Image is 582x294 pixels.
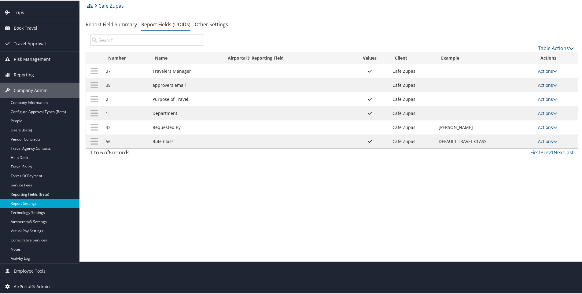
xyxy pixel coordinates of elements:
td: 38 [103,78,149,92]
span: Reporting [14,67,34,82]
td: 37 [103,64,149,78]
span: Travel Approval [14,35,46,51]
th: Number [103,52,149,64]
th: Actions [535,52,578,64]
td: Requested By [149,120,222,134]
span: Book Travel [14,20,37,35]
td: Cafe Zupas [389,106,436,120]
td: Travelers Manager [149,64,222,78]
input: Search [90,34,204,45]
th: Values [350,52,390,64]
a: Actions [538,68,557,73]
a: Report Fields (UDIDs) [141,20,190,27]
th: : activate to sort column ascending [86,52,103,64]
a: Actions [538,96,557,101]
a: Other Settings [195,20,228,27]
a: Table Actions [538,44,574,51]
a: 1 [551,149,554,155]
span: Risk Management [14,51,50,66]
th: Airportal&reg; Reporting Field [222,52,350,64]
td: Cafe Zupas [389,134,436,148]
a: Next [554,149,564,155]
td: Cafe Zupas [389,120,436,134]
td: approvers email [149,78,222,92]
span: 6 [109,149,112,155]
a: Prev [540,149,551,155]
span: Company Admin [14,82,48,97]
td: Cafe Zupas [389,92,436,106]
a: Actions [538,124,557,130]
td: Department [149,106,222,120]
a: Actions [538,138,557,144]
td: 56 [103,134,149,148]
span: AirPortal® Admin [14,278,50,294]
span: Trips [14,4,24,20]
td: 1 [103,106,149,120]
td: Purpose of Travel [149,92,222,106]
th: Example [436,52,535,64]
a: Last [564,149,574,155]
a: Report Field Summary [86,20,137,27]
span: Employee Tools [14,263,46,278]
td: [PERSON_NAME] [436,120,535,134]
th: Name [149,52,222,64]
td: 2 [103,92,149,106]
td: Cafe Zupas [389,64,436,78]
td: Cafe Zupas [389,78,436,92]
div: 1 to 6 of records [90,148,204,159]
td: 33 [103,120,149,134]
a: First [530,149,540,155]
td: DEFAULT TRAVEL CLASS [436,134,535,148]
th: Client [389,52,436,64]
td: Rule Class [149,134,222,148]
a: Actions [538,110,557,116]
a: Actions [538,82,557,87]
